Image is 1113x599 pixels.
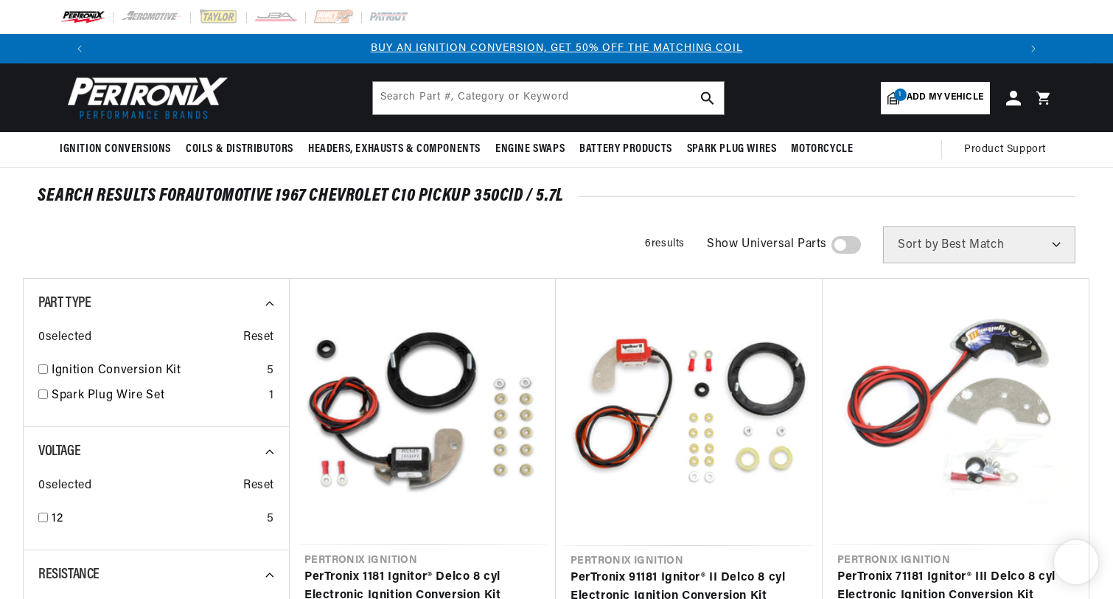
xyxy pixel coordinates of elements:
[38,189,1075,204] div: SEARCH RESULTS FOR Automotive 1967 Chevrolet C10 Pickup 350cid / 5.7L
[94,41,1019,57] div: 1 of 3
[964,142,1046,158] span: Product Support
[94,41,1019,57] div: Announcement
[178,132,301,167] summary: Coils & Distributors
[52,387,263,406] a: Spark Plug Wire Set
[38,567,100,582] span: Resistance
[38,477,91,496] span: 0 selected
[784,132,860,167] summary: Motorcycle
[186,142,293,157] span: Coils & Distributors
[894,89,907,101] span: 1
[308,142,481,157] span: Headers, Exhausts & Components
[707,235,827,255] span: Show Universal Parts
[680,132,784,167] summary: Spark Plug Wires
[881,82,990,114] a: 1Add my vehicle
[269,387,274,406] div: 1
[488,132,572,167] summary: Engine Swaps
[964,132,1053,167] summary: Product Support
[60,142,171,157] span: Ignition Conversions
[243,477,274,496] span: Reset
[38,444,80,459] span: Voltage
[1019,34,1048,63] button: Translation missing: en.sections.announcements.next_announcement
[23,34,1090,63] slideshow-component: Translation missing: en.sections.announcements.announcement_bar
[38,328,91,347] span: 0 selected
[301,132,488,167] summary: Headers, Exhausts & Components
[691,82,724,114] button: search button
[52,510,261,529] a: 12
[38,296,91,311] span: Part Type
[883,226,1075,263] select: Sort by
[52,361,261,381] a: Ignition Conversion Kit
[267,510,274,529] div: 5
[495,142,565,157] span: Engine Swaps
[645,238,685,249] span: 6 results
[907,91,983,105] span: Add my vehicle
[243,328,274,347] span: Reset
[687,142,777,157] span: Spark Plug Wires
[267,361,274,381] div: 5
[373,82,724,114] input: Search Part #, Category or Keyword
[791,142,853,157] span: Motorcycle
[60,132,178,167] summary: Ignition Conversions
[371,43,743,54] a: BUY AN IGNITION CONVERSION, GET 50% OFF THE MATCHING COIL
[579,142,672,157] span: Battery Products
[60,72,229,123] img: Pertronix
[572,132,680,167] summary: Battery Products
[65,34,94,63] button: Translation missing: en.sections.announcements.previous_announcement
[898,239,938,251] span: Sort by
